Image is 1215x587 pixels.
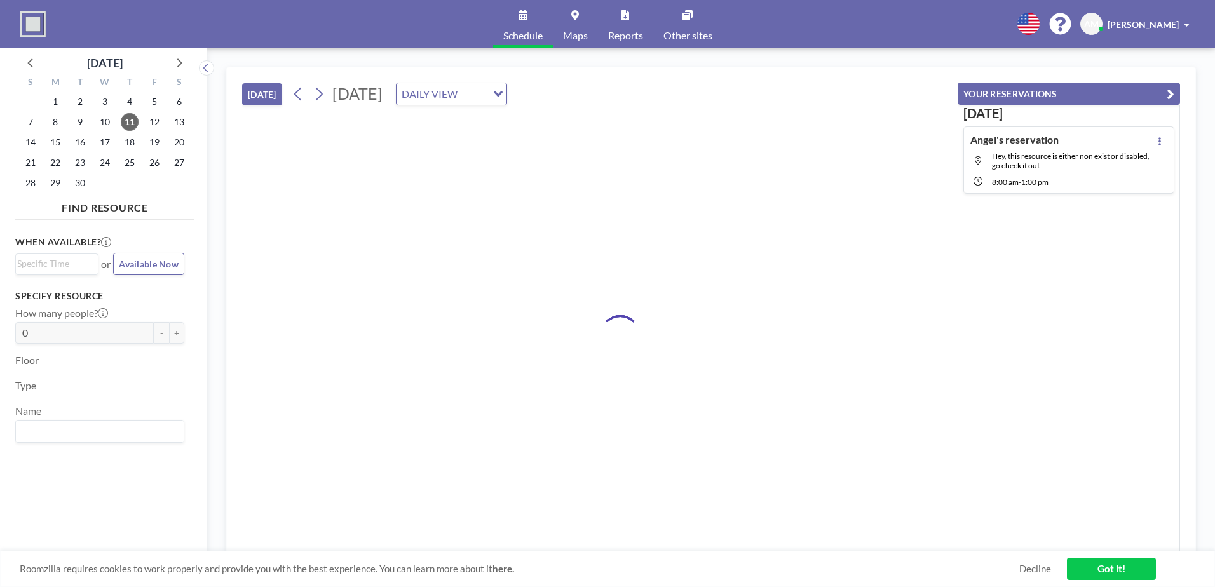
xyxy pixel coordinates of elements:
[397,83,506,105] div: Search for option
[121,133,139,151] span: Thursday, September 18, 2025
[96,154,114,172] span: Wednesday, September 24, 2025
[166,75,191,91] div: S
[146,133,163,151] span: Friday, September 19, 2025
[16,254,98,273] div: Search for option
[96,93,114,111] span: Wednesday, September 3, 2025
[87,54,123,72] div: [DATE]
[121,113,139,131] span: Thursday, September 11, 2025
[170,113,188,131] span: Saturday, September 13, 2025
[71,133,89,151] span: Tuesday, September 16, 2025
[15,354,39,367] label: Floor
[170,154,188,172] span: Saturday, September 27, 2025
[608,30,643,41] span: Reports
[154,322,169,344] button: -
[101,258,111,271] span: or
[242,83,282,105] button: [DATE]
[563,30,588,41] span: Maps
[22,174,39,192] span: Sunday, September 28, 2025
[992,177,1019,187] span: 8:00 AM
[15,196,194,214] h4: FIND RESOURCE
[22,113,39,131] span: Sunday, September 7, 2025
[663,30,712,41] span: Other sites
[1019,563,1051,575] a: Decline
[22,154,39,172] span: Sunday, September 21, 2025
[46,113,64,131] span: Monday, September 8, 2025
[17,257,91,271] input: Search for option
[399,86,460,102] span: DAILY VIEW
[503,30,543,41] span: Schedule
[71,93,89,111] span: Tuesday, September 2, 2025
[18,75,43,91] div: S
[963,105,1174,121] h3: [DATE]
[15,290,184,302] h3: Specify resource
[146,113,163,131] span: Friday, September 12, 2025
[492,563,514,574] a: here.
[992,151,1150,170] span: Hey, this resource is either non exist or disabled, go check it out
[170,133,188,151] span: Saturday, September 20, 2025
[121,93,139,111] span: Thursday, September 4, 2025
[117,75,142,91] div: T
[46,93,64,111] span: Monday, September 1, 2025
[46,133,64,151] span: Monday, September 15, 2025
[68,75,93,91] div: T
[1021,177,1049,187] span: 1:00 PM
[15,405,41,417] label: Name
[15,307,108,320] label: How many people?
[1067,558,1156,580] a: Got it!
[1084,18,1099,30] span: AM
[461,86,485,102] input: Search for option
[20,11,46,37] img: organization-logo
[93,75,118,91] div: W
[46,174,64,192] span: Monday, September 29, 2025
[1019,177,1021,187] span: -
[16,421,184,442] div: Search for option
[169,322,184,344] button: +
[958,83,1180,105] button: YOUR RESERVATIONS
[96,113,114,131] span: Wednesday, September 10, 2025
[15,379,36,392] label: Type
[71,174,89,192] span: Tuesday, September 30, 2025
[146,93,163,111] span: Friday, September 5, 2025
[22,133,39,151] span: Sunday, September 14, 2025
[119,259,179,269] span: Available Now
[113,253,184,275] button: Available Now
[142,75,166,91] div: F
[1108,19,1179,30] span: [PERSON_NAME]
[43,75,68,91] div: M
[46,154,64,172] span: Monday, September 22, 2025
[17,423,177,440] input: Search for option
[96,133,114,151] span: Wednesday, September 17, 2025
[121,154,139,172] span: Thursday, September 25, 2025
[146,154,163,172] span: Friday, September 26, 2025
[71,113,89,131] span: Tuesday, September 9, 2025
[970,133,1059,146] h4: Angel's reservation
[20,563,1019,575] span: Roomzilla requires cookies to work properly and provide you with the best experience. You can lea...
[71,154,89,172] span: Tuesday, September 23, 2025
[332,84,383,103] span: [DATE]
[170,93,188,111] span: Saturday, September 6, 2025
